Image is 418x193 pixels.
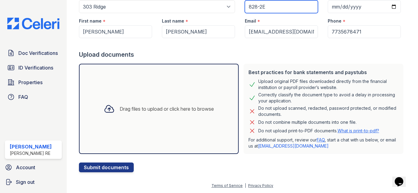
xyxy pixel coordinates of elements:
iframe: chat widget [392,169,412,187]
a: What is print-to-pdf? [338,128,379,133]
div: Upload documents [79,50,406,59]
label: Phone [328,18,341,24]
a: Doc Verifications [5,47,62,59]
a: Terms of Service [211,183,243,188]
div: Correctly classify the document type to avoid a delay in processing your application. [258,92,398,104]
div: Drag files to upload or click here to browse [120,105,214,113]
a: ID Verifications [5,62,62,74]
p: Do not upload print-to-PDF documents. [258,128,379,134]
p: For additional support, review our , start a chat with us below, or email us at [248,137,398,149]
a: Privacy Policy [248,183,273,188]
a: Properties [5,76,62,88]
a: Account [2,161,64,173]
button: Submit documents [79,163,134,172]
div: Upload original PDF files downloaded directly from the financial institution or payroll provider’... [258,78,398,91]
a: FAQ [5,91,62,103]
span: Account [16,164,35,171]
div: | [245,183,246,188]
label: First name [79,18,102,24]
span: Properties [18,79,43,86]
span: ID Verifications [18,64,53,71]
span: FAQ [18,93,28,101]
div: [PERSON_NAME] [10,143,52,150]
span: Doc Verifications [18,49,58,57]
a: FAQ [317,137,325,142]
label: Last name [162,18,184,24]
a: Sign out [2,176,64,188]
div: Do not upload scanned, redacted, password protected, or modified documents. [258,105,398,117]
div: [PERSON_NAME] RE [10,150,52,156]
img: CE_Logo_Blue-a8612792a0a2168367f1c8372b55b34899dd931a85d93a1a3d3e32e68fde9ad4.png [2,18,64,29]
a: [EMAIL_ADDRESS][DOMAIN_NAME] [258,143,329,148]
div: Do not combine multiple documents into one file. [258,119,356,126]
label: Email [245,18,256,24]
span: Sign out [16,178,35,186]
div: Best practices for bank statements and paystubs [248,69,398,76]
